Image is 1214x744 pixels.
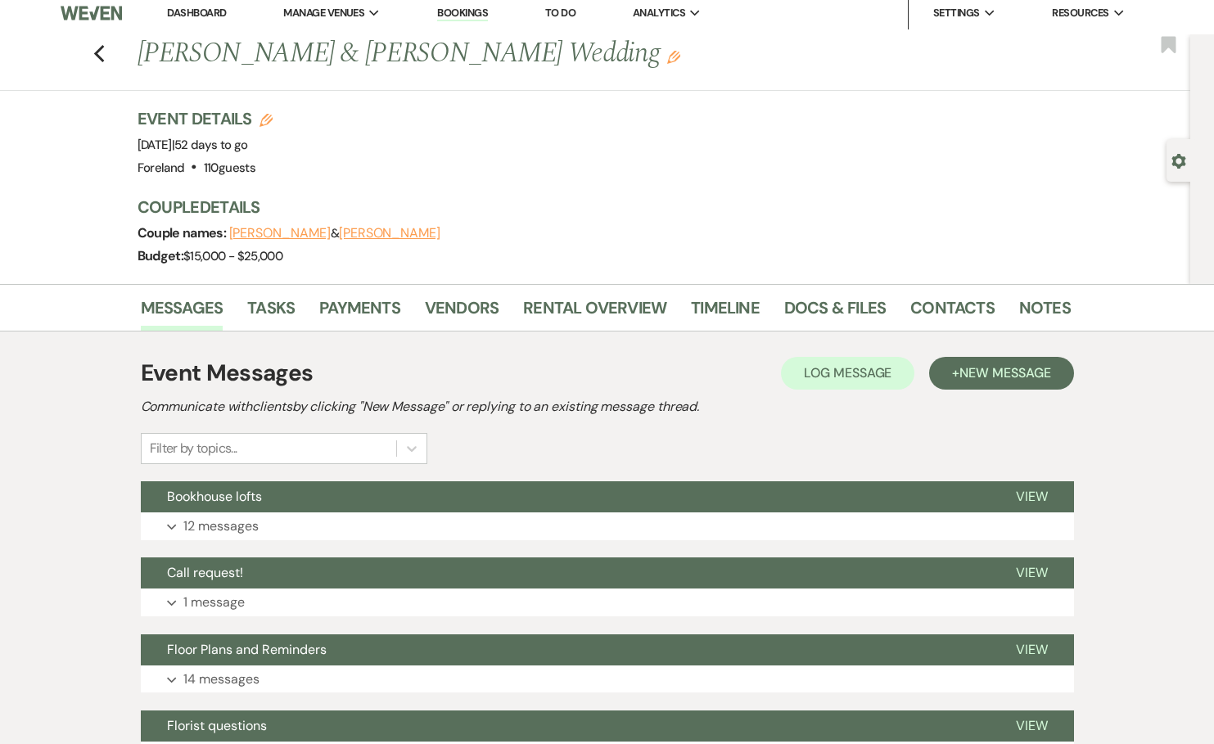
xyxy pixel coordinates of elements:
[167,488,262,505] span: Bookhouse lofts
[1016,717,1048,734] span: View
[229,225,440,241] span: &
[141,588,1074,616] button: 1 message
[141,356,314,390] h1: Event Messages
[990,481,1074,512] button: View
[933,5,980,21] span: Settings
[929,357,1073,390] button: +New Message
[183,516,259,537] p: 12 messages
[183,248,282,264] span: $15,000 - $25,000
[425,295,499,331] a: Vendors
[990,557,1074,588] button: View
[141,557,990,588] button: Call request!
[667,49,680,64] button: Edit
[141,481,990,512] button: Bookhouse lofts
[167,641,327,658] span: Floor Plans and Reminders
[138,247,184,264] span: Budget:
[990,710,1074,742] button: View
[781,357,914,390] button: Log Message
[138,196,1054,219] h3: Couple Details
[545,6,575,20] a: To Do
[804,364,891,381] span: Log Message
[339,227,440,240] button: [PERSON_NAME]
[183,592,245,613] p: 1 message
[990,634,1074,665] button: View
[1016,564,1048,581] span: View
[141,512,1074,540] button: 12 messages
[141,665,1074,693] button: 14 messages
[141,710,990,742] button: Florist questions
[910,295,995,331] a: Contacts
[959,364,1050,381] span: New Message
[150,439,237,458] div: Filter by topics...
[633,5,685,21] span: Analytics
[167,6,226,20] a: Dashboard
[138,224,229,241] span: Couple names:
[138,137,248,153] span: [DATE]
[1171,152,1186,168] button: Open lead details
[167,564,243,581] span: Call request!
[247,295,295,331] a: Tasks
[141,634,990,665] button: Floor Plans and Reminders
[691,295,760,331] a: Timeline
[183,669,259,690] p: 14 messages
[784,295,886,331] a: Docs & Files
[1016,488,1048,505] span: View
[229,227,331,240] button: [PERSON_NAME]
[283,5,364,21] span: Manage Venues
[141,295,223,331] a: Messages
[1019,295,1071,331] a: Notes
[138,34,871,74] h1: [PERSON_NAME] & [PERSON_NAME] Wedding
[1016,641,1048,658] span: View
[141,397,1074,417] h2: Communicate with clients by clicking "New Message" or replying to an existing message thread.
[138,107,273,130] h3: Event Details
[174,137,248,153] span: 52 days to go
[523,295,666,331] a: Rental Overview
[167,717,267,734] span: Florist questions
[437,6,488,21] a: Bookings
[138,160,185,176] span: Foreland
[172,137,248,153] span: |
[204,160,255,176] span: 110 guests
[319,295,400,331] a: Payments
[1052,5,1108,21] span: Resources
